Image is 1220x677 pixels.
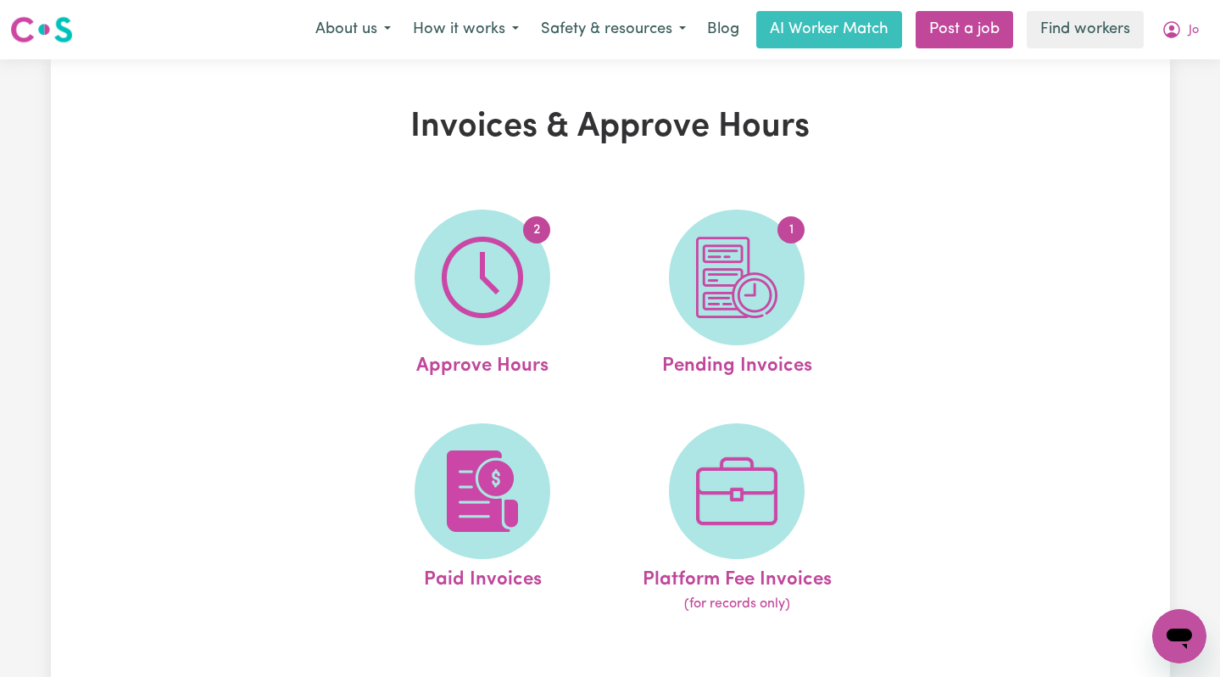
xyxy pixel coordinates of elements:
[1027,11,1144,48] a: Find workers
[756,11,902,48] a: AI Worker Match
[643,559,832,595] span: Platform Fee Invoices
[530,12,697,48] button: Safety & resources
[360,210,604,381] a: Approve Hours
[360,423,604,615] a: Paid Invoices
[416,345,549,381] span: Approve Hours
[424,559,542,595] span: Paid Invoices
[304,12,402,48] button: About us
[697,11,749,48] a: Blog
[10,14,73,45] img: Careseekers logo
[662,345,812,381] span: Pending Invoices
[1189,21,1199,40] span: Jo
[777,216,805,243] span: 1
[684,594,790,614] span: (for records only)
[615,423,859,615] a: Platform Fee Invoices(for records only)
[402,12,530,48] button: How it works
[10,10,73,49] a: Careseekers logo
[615,210,859,381] a: Pending Invoices
[248,107,973,148] h1: Invoices & Approve Hours
[916,11,1013,48] a: Post a job
[523,216,550,243] span: 2
[1150,12,1210,48] button: My Account
[1152,609,1206,663] iframe: Button to launch messaging window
